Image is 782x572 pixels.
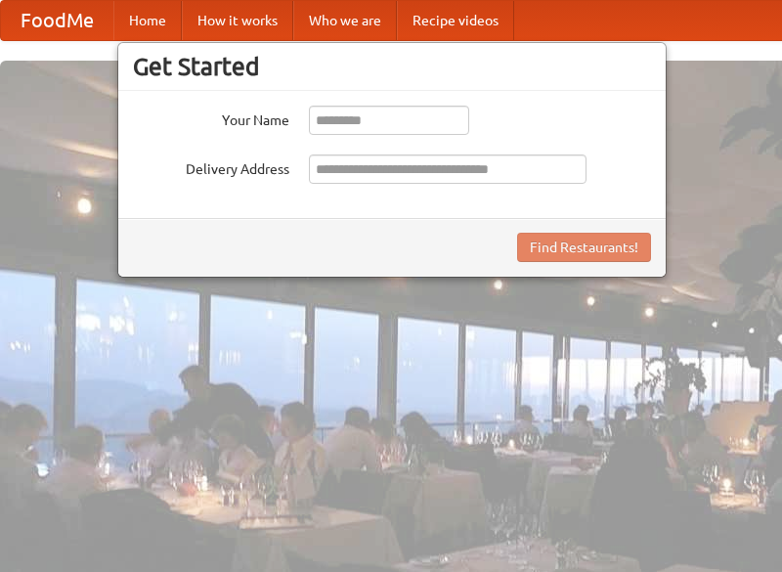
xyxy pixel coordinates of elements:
a: Who we are [293,1,397,40]
label: Delivery Address [133,154,289,179]
a: Home [113,1,182,40]
h3: Get Started [133,52,651,81]
a: How it works [182,1,293,40]
button: Find Restaurants! [517,233,651,262]
label: Your Name [133,106,289,130]
a: Recipe videos [397,1,514,40]
a: FoodMe [1,1,113,40]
